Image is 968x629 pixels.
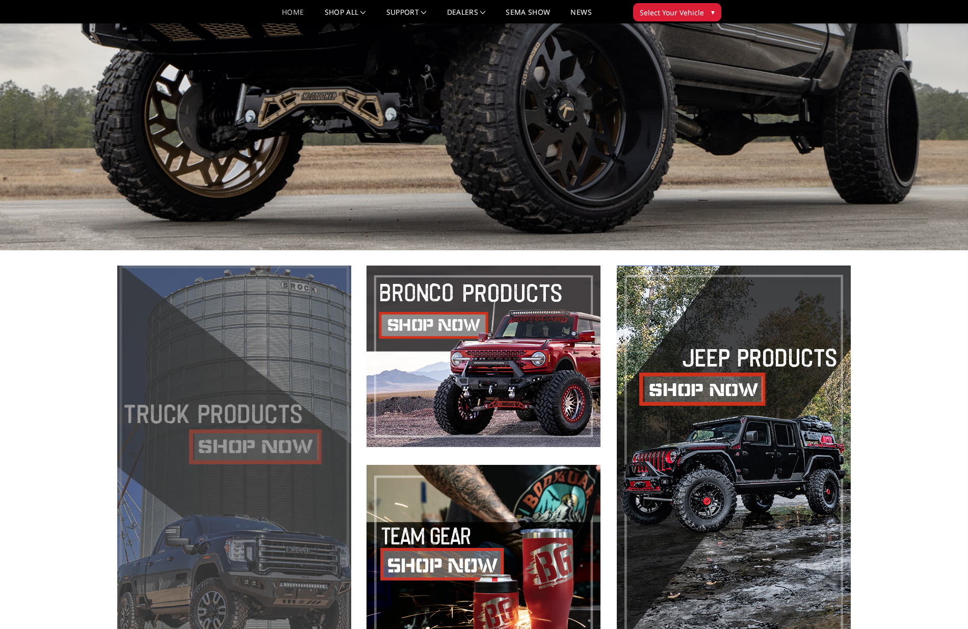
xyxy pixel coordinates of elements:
span: Select Your Vehicle [640,7,704,18]
iframe: Chat Widget [917,580,968,629]
a: News [570,9,591,23]
a: shop all [325,9,366,23]
a: Home [282,9,304,23]
span: ▾ [711,7,715,17]
a: Support [386,9,427,23]
a: SEMA Show [506,9,550,23]
button: Select Your Vehicle [633,3,721,21]
a: Dealers [447,9,486,23]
